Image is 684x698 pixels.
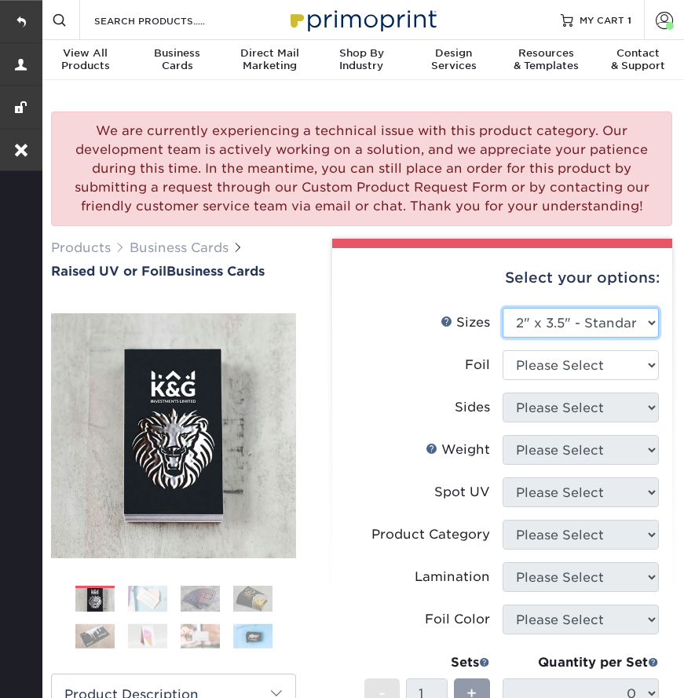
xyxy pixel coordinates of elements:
[131,47,223,72] div: Cards
[316,47,408,60] span: Shop By
[39,47,131,72] div: Products
[465,356,490,375] div: Foil
[93,11,246,30] input: SEARCH PRODUCTS.....
[51,264,296,279] h1: Business Cards
[455,398,490,417] div: Sides
[75,624,115,649] img: Business Cards 05
[316,40,408,82] a: Shop ByIndustry
[345,248,660,308] div: Select your options:
[426,440,490,459] div: Weight
[408,47,499,72] div: Services
[131,40,223,82] a: BusinessCards
[441,313,490,332] div: Sizes
[592,40,684,82] a: Contact& Support
[408,47,499,60] span: Design
[283,2,441,36] img: Primoprint
[51,111,672,226] div: We are currently experiencing a technical issue with this product category. Our development team ...
[371,525,490,544] div: Product Category
[499,40,591,82] a: Resources& Templates
[181,624,220,649] img: Business Cards 07
[233,585,273,612] img: Business Cards 04
[499,47,591,60] span: Resources
[233,624,273,649] img: Business Cards 08
[128,624,167,649] img: Business Cards 06
[580,13,624,27] span: MY CART
[499,47,591,72] div: & Templates
[415,568,490,587] div: Lamination
[39,47,131,60] span: View All
[503,653,659,672] div: Quantity per Set
[130,240,229,255] a: Business Cards
[316,47,408,72] div: Industry
[131,47,223,60] span: Business
[592,47,684,60] span: Contact
[224,47,316,60] span: Direct Mail
[224,47,316,72] div: Marketing
[128,585,167,612] img: Business Cards 02
[627,14,631,25] span: 1
[592,47,684,72] div: & Support
[51,264,296,279] a: Raised UV or FoilBusiness Cards
[408,40,499,82] a: DesignServices
[75,580,115,619] img: Business Cards 01
[39,40,131,82] a: View AllProducts
[51,240,111,255] a: Products
[181,585,220,612] img: Business Cards 03
[51,264,166,279] span: Raised UV or Foil
[434,483,490,502] div: Spot UV
[51,313,296,558] img: Raised UV or Foil 01
[224,40,316,82] a: Direct MailMarketing
[425,610,490,629] div: Foil Color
